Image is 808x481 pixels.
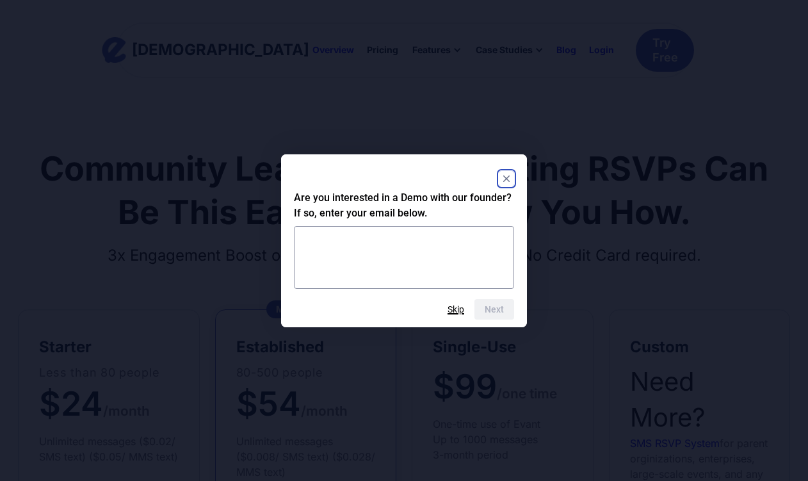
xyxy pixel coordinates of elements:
[294,190,514,221] h2: Are you interested in a Demo with our founder? If so, enter your email below.
[281,154,527,327] dialog: Are you interested in a Demo with our founder? If so, enter your email below.
[499,171,514,186] button: Close
[294,226,514,289] textarea: Are you interested in a Demo with our founder? If so, enter your email below.
[448,304,464,314] button: Skip
[474,299,514,320] button: Next question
